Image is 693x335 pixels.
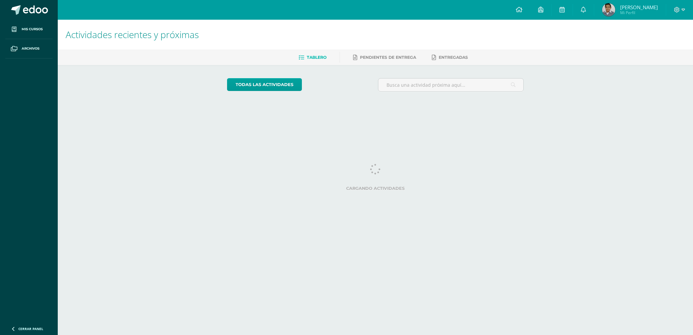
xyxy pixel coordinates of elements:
[602,3,615,16] img: 9090122ddd464bb4524921a6a18966bf.png
[5,39,52,58] a: Archivos
[307,55,326,60] span: Tablero
[5,20,52,39] a: Mis cursos
[227,78,302,91] a: todas las Actividades
[18,326,43,331] span: Cerrar panel
[620,4,658,11] span: [PERSON_NAME]
[378,78,524,91] input: Busca una actividad próxima aquí...
[227,186,524,191] label: Cargando actividades
[22,46,39,51] span: Archivos
[299,52,326,63] a: Tablero
[432,52,468,63] a: Entregadas
[439,55,468,60] span: Entregadas
[22,27,43,32] span: Mis cursos
[66,28,199,41] span: Actividades recientes y próximas
[360,55,416,60] span: Pendientes de entrega
[620,10,658,15] span: Mi Perfil
[353,52,416,63] a: Pendientes de entrega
